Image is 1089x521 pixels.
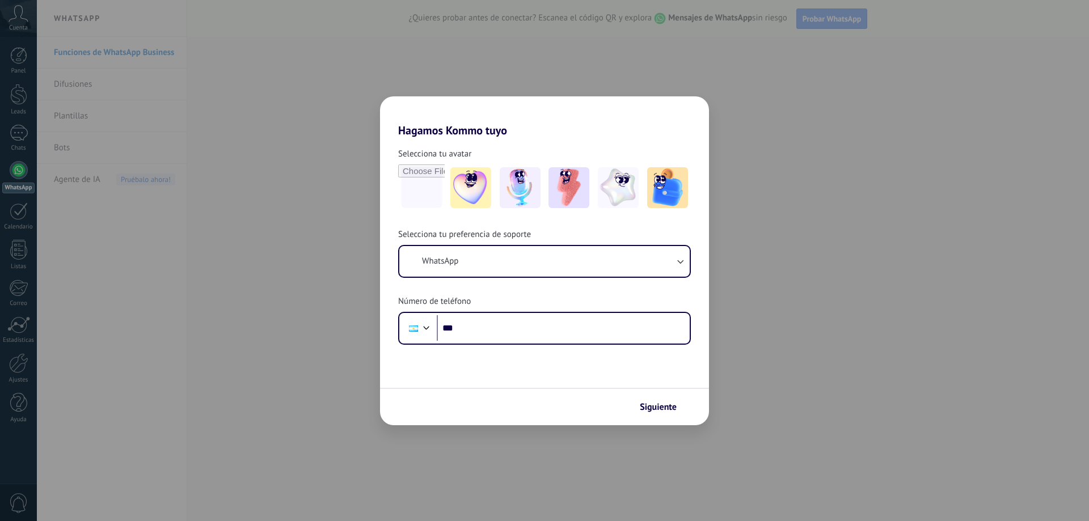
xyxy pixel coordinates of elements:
img: -5.jpeg [647,167,688,208]
div: Argentina: + 54 [403,316,424,340]
img: -1.jpeg [450,167,491,208]
span: Selecciona tu avatar [398,149,471,160]
span: Siguiente [640,403,677,411]
span: Número de teléfono [398,296,471,307]
img: -2.jpeg [500,167,541,208]
span: Selecciona tu preferencia de soporte [398,229,531,240]
button: Siguiente [635,397,692,417]
h2: Hagamos Kommo tuyo [380,96,709,137]
img: -4.jpeg [598,167,639,208]
img: -3.jpeg [548,167,589,208]
span: WhatsApp [422,256,458,267]
button: WhatsApp [399,246,690,277]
